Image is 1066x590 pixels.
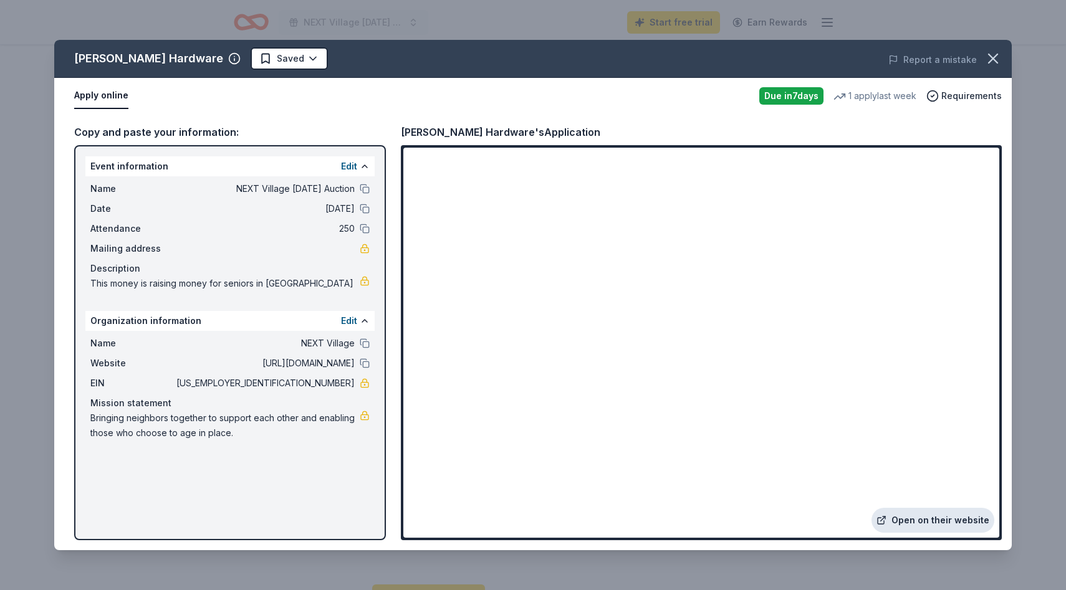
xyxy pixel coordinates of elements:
span: Bringing neighbors together to support each other and enabling those who choose to age in place. [90,411,360,440]
span: NEXT Village [174,336,355,351]
div: Mission statement [90,396,370,411]
button: Saved [251,47,328,70]
span: EIN [90,376,174,391]
span: Attendance [90,221,174,236]
div: Event information [85,156,375,176]
span: Mailing address [90,241,174,256]
a: Open on their website [872,508,994,533]
div: [PERSON_NAME] Hardware [74,49,223,69]
span: This money is raising money for seniors in [GEOGRAPHIC_DATA] [90,276,360,291]
span: Website [90,356,174,371]
div: Due in 7 days [759,87,824,105]
button: Apply online [74,83,128,109]
span: Name [90,336,174,351]
span: [DATE] [174,201,355,216]
span: [US_EMPLOYER_IDENTIFICATION_NUMBER] [174,376,355,391]
span: 250 [174,221,355,236]
button: Requirements [926,88,1002,103]
button: Edit [341,159,357,174]
div: Description [90,261,370,276]
span: [URL][DOMAIN_NAME] [174,356,355,371]
div: 1 apply last week [833,88,916,103]
span: NEXT Village [DATE] Auction [174,181,355,196]
span: Saved [277,51,304,66]
span: Date [90,201,174,216]
span: Name [90,181,174,196]
div: Copy and paste your information: [74,124,386,140]
div: [PERSON_NAME] Hardware's Application [401,124,600,140]
button: Report a mistake [888,52,977,67]
span: Requirements [941,88,1002,103]
button: Edit [341,313,357,328]
div: Organization information [85,311,375,331]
